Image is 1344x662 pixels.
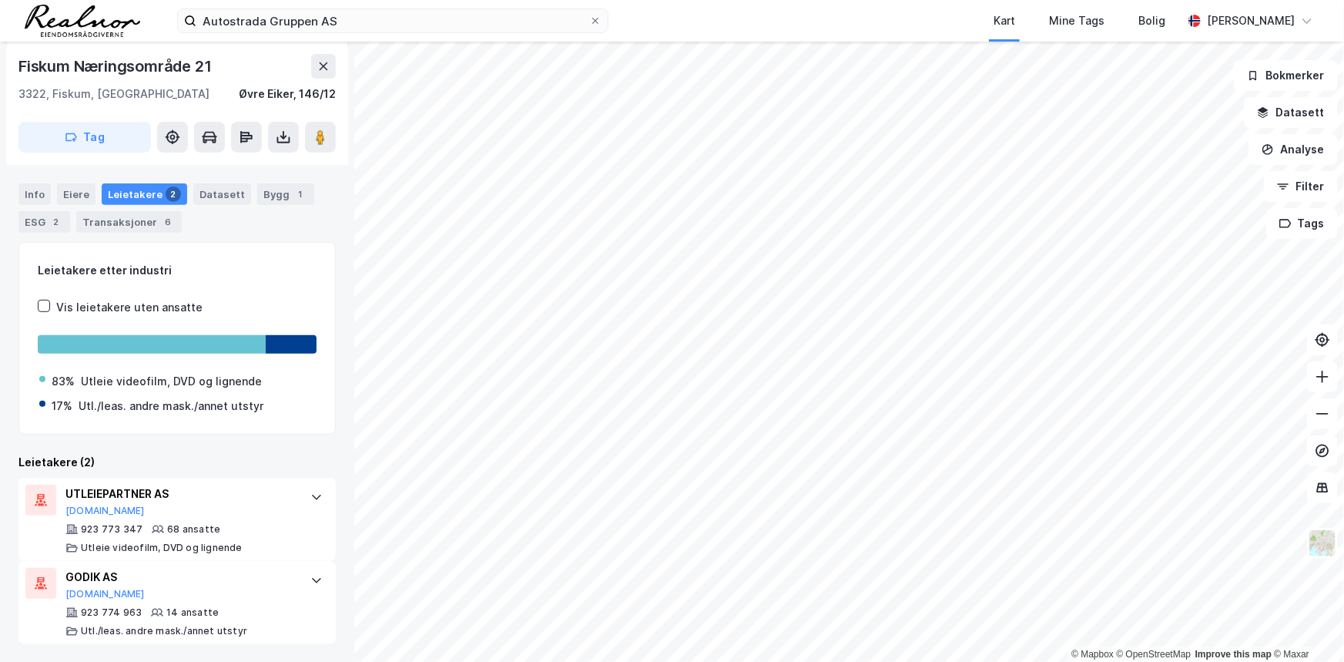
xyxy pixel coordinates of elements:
div: Transaksjoner [76,211,182,233]
button: Tag [18,122,151,153]
div: Utl./leas. andre mask./annet utstyr [79,397,263,415]
a: OpenStreetMap [1117,649,1192,660]
div: 17% [52,397,72,415]
div: UTLEIEPARTNER AS [65,485,295,503]
div: Vis leietakere uten ansatte [56,298,203,317]
div: Kontrollprogram for chat [1267,588,1344,662]
button: [DOMAIN_NAME] [65,505,145,517]
a: Improve this map [1195,649,1272,660]
div: Leietakere (2) [18,453,336,472]
div: Mine Tags [1049,12,1104,30]
div: ESG [18,211,70,233]
button: Bokmerker [1234,60,1338,91]
div: Utleie videofilm, DVD og lignende [81,372,262,391]
div: 3322, Fiskum, [GEOGRAPHIC_DATA] [18,85,209,103]
button: Analyse [1248,134,1338,165]
div: GODIK AS [65,568,295,586]
div: 14 ansatte [166,607,219,619]
div: Bygg [257,183,314,205]
button: Datasett [1244,97,1338,128]
div: 2 [166,187,181,202]
div: 83% [52,372,75,391]
div: Bolig [1138,12,1165,30]
button: Filter [1264,171,1338,202]
div: 1 [293,187,308,202]
div: Utleie videofilm, DVD og lignende [81,542,243,554]
img: realnor-logo.934646d98de889bb5806.png [25,5,140,37]
div: Leietakere etter industri [38,261,317,280]
button: Tags [1266,208,1338,239]
div: Kart [994,12,1015,30]
div: 923 774 963 [81,607,142,619]
div: Fiskum Næringsområde 21 [18,54,214,79]
div: 68 ansatte [167,523,220,536]
div: 6 [160,214,176,230]
div: Info [18,183,51,205]
div: Øvre Eiker, 146/12 [239,85,336,103]
iframe: Chat Widget [1267,588,1344,662]
a: Mapbox [1071,649,1114,660]
div: Utl./leas. andre mask./annet utstyr [81,625,247,637]
img: Z [1308,529,1337,558]
button: [DOMAIN_NAME] [65,588,145,600]
div: Leietakere [102,183,187,205]
div: [PERSON_NAME] [1207,12,1295,30]
div: Datasett [193,183,251,205]
div: 923 773 347 [81,523,142,536]
div: 2 [49,214,64,230]
div: Eiere [57,183,96,205]
input: Søk på adresse, matrikkel, gårdeiere, leietakere eller personer [196,9,589,32]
